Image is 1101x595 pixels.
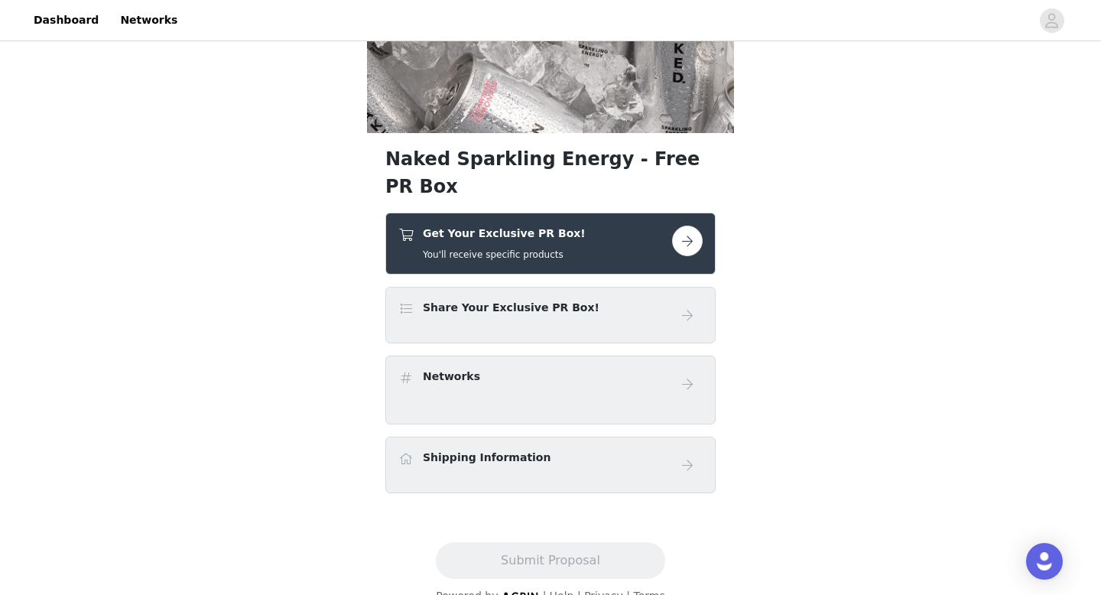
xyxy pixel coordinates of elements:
[423,300,599,316] h4: Share Your Exclusive PR Box!
[385,287,716,343] div: Share Your Exclusive PR Box!
[24,3,108,37] a: Dashboard
[423,369,480,385] h4: Networks
[1044,8,1059,33] div: avatar
[385,213,716,275] div: Get Your Exclusive PR Box!
[436,542,664,579] button: Submit Proposal
[385,437,716,493] div: Shipping Information
[385,356,716,424] div: Networks
[423,226,586,242] h4: Get Your Exclusive PR Box!
[423,248,586,262] h5: You'll receive specific products
[111,3,187,37] a: Networks
[423,450,550,466] h4: Shipping Information
[1026,543,1063,580] div: Open Intercom Messenger
[385,145,716,200] h1: Naked Sparkling Energy - Free PR Box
